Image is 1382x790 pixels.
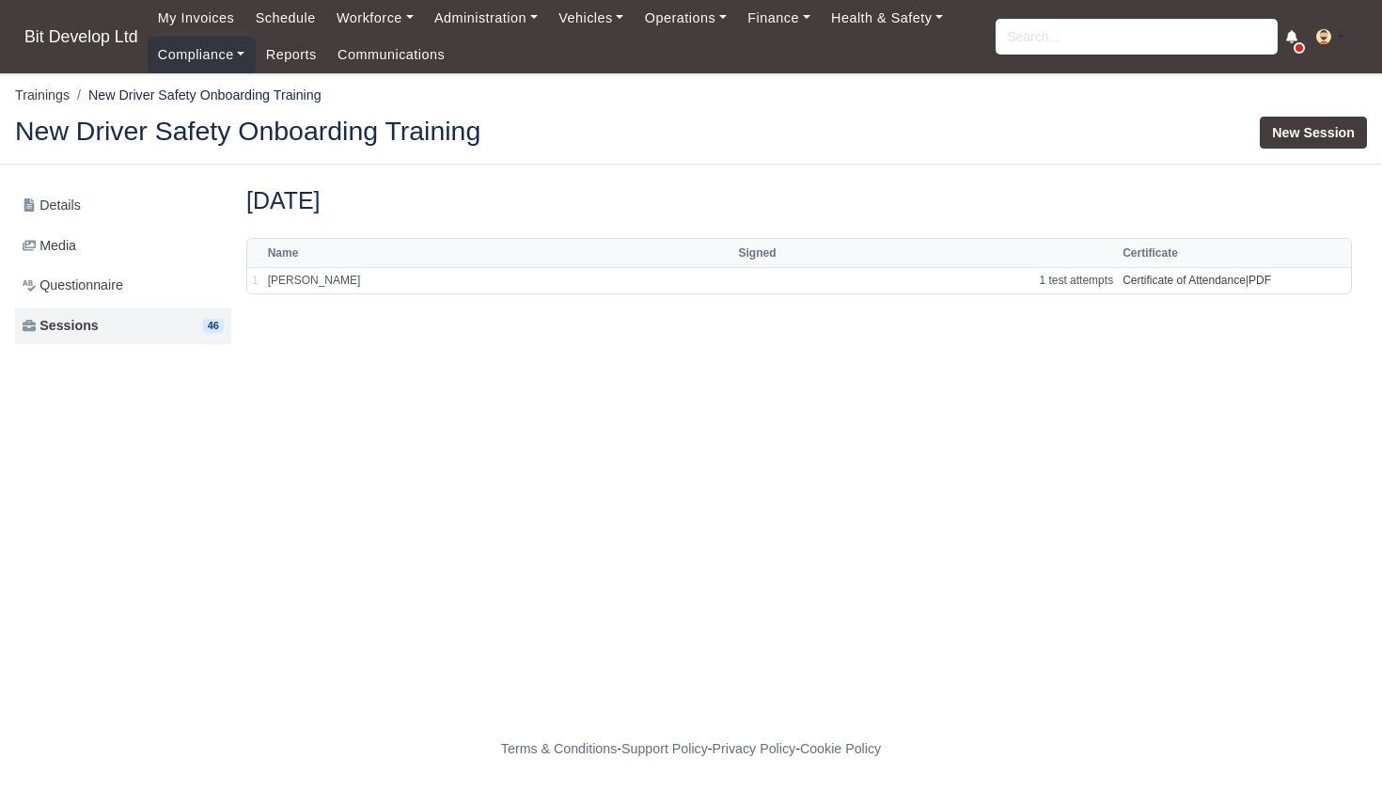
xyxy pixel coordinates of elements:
[1249,274,1271,287] a: PDF
[15,19,148,55] a: Bit Develop Ltd
[1260,117,1367,149] a: New Session
[327,37,456,73] a: Communications
[23,315,99,337] span: Sessions
[15,87,70,103] a: Trainings
[23,235,76,257] span: Media
[15,228,231,264] a: Media
[501,741,617,756] a: Terms & Conditions
[148,37,256,73] a: Compliance
[23,275,123,296] span: Questionnaire
[733,239,1118,267] th: Signed
[15,187,231,224] a: Details
[713,741,796,756] a: Privacy Policy
[15,267,231,304] a: Questionnaire
[70,85,322,106] li: New Driver Safety Onboarding Training
[1123,274,1246,287] a: Certificate of Attendance
[1118,239,1276,267] th: Certificate
[23,195,81,216] span: Details
[15,18,148,55] span: Bit Develop Ltd
[252,274,259,287] span: 1
[203,319,224,333] span: 46
[15,118,677,144] h2: New Driver Safety Onboarding Training
[256,37,327,73] a: Reports
[263,239,734,267] th: Name
[621,741,708,756] a: Support Policy
[246,187,1352,215] h3: [DATE]
[15,308,231,344] a: Sessions 46
[155,738,1227,760] div: - - -
[733,267,1118,292] td: 1 test attempts
[996,19,1278,55] input: Search...
[1,102,1381,165] div: New Driver Safety Onboarding Training
[1288,700,1382,790] iframe: Chat Widget
[263,267,734,292] td: [PERSON_NAME]
[800,741,881,756] a: Cookie Policy
[1118,267,1276,292] td: |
